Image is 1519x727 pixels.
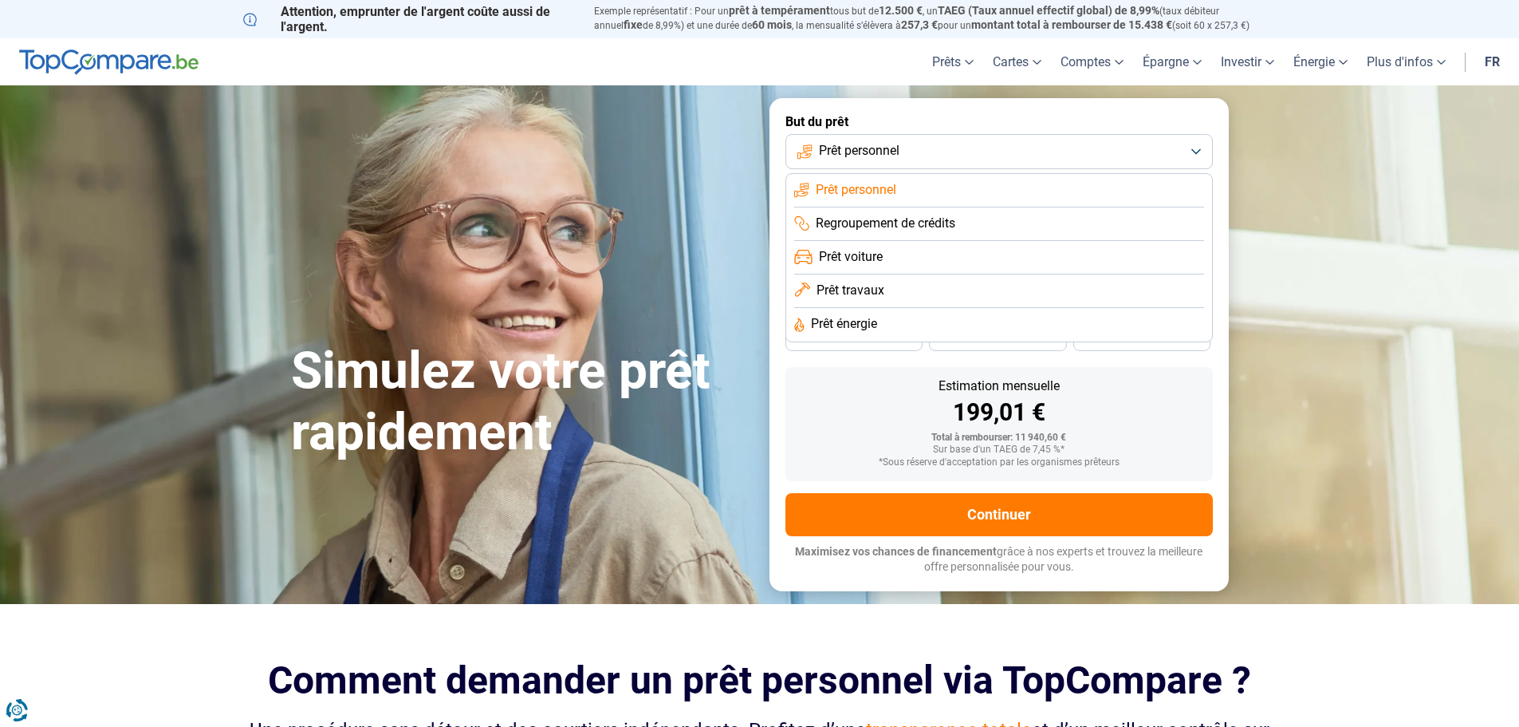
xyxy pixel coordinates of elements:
[983,38,1051,85] a: Cartes
[243,658,1277,702] h2: Comment demander un prêt personnel via TopCompare ?
[879,4,923,17] span: 12.500 €
[785,114,1213,129] label: But du prêt
[1051,38,1133,85] a: Comptes
[798,401,1200,425] div: 199,01 €
[291,341,750,464] h1: Simulez votre prêt rapidement
[923,38,983,85] a: Prêts
[594,4,1277,33] p: Exemple représentatif : Pour un tous but de , un (taux débiteur annuel de 8,99%) et une durée de ...
[980,334,1015,344] span: 30 mois
[798,433,1200,444] div: Total à rembourser: 11 940,60 €
[1284,38,1357,85] a: Énergie
[785,493,1213,536] button: Continuer
[817,282,884,299] span: Prêt travaux
[938,4,1159,17] span: TAEG (Taux annuel effectif global) de 8,99%
[798,444,1200,456] div: Sur base d'un TAEG de 7,45 %*
[816,215,955,232] span: Regroupement de crédits
[624,18,643,31] span: fixe
[798,380,1200,393] div: Estimation mensuelle
[785,134,1213,169] button: Prêt personnel
[1211,38,1284,85] a: Investir
[819,142,899,160] span: Prêt personnel
[19,49,199,75] img: TopCompare
[901,18,938,31] span: 257,3 €
[1124,334,1159,344] span: 24 mois
[785,544,1213,575] p: grâce à nos experts et trouvez la meilleure offre personnalisée pour vous.
[798,457,1200,468] div: *Sous réserve d'acceptation par les organismes prêteurs
[752,18,792,31] span: 60 mois
[1133,38,1211,85] a: Épargne
[243,4,575,34] p: Attention, emprunter de l'argent coûte aussi de l'argent.
[729,4,830,17] span: prêt à tempérament
[971,18,1172,31] span: montant total à rembourser de 15.438 €
[836,334,872,344] span: 36 mois
[811,315,877,333] span: Prêt énergie
[795,545,997,558] span: Maximisez vos chances de financement
[816,181,896,199] span: Prêt personnel
[819,248,883,266] span: Prêt voiture
[1357,38,1455,85] a: Plus d'infos
[1475,38,1509,85] a: fr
